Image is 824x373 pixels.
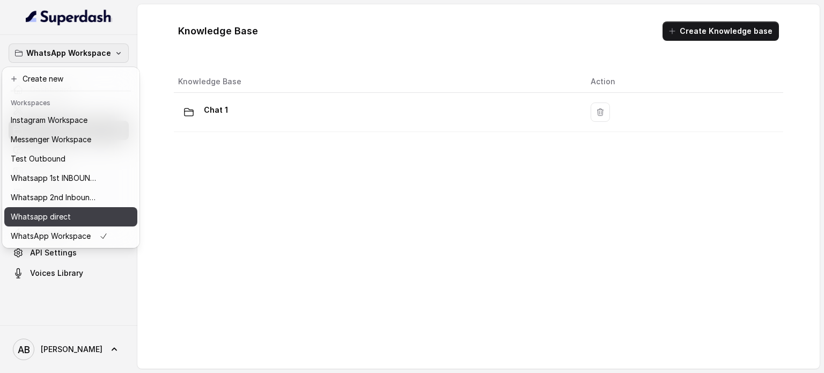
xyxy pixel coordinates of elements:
p: Messenger Workspace [11,133,91,146]
button: WhatsApp Workspace [9,43,129,63]
p: Whatsapp direct [11,210,71,223]
p: Whatsapp 1st INBOUND Workspace [11,172,97,185]
button: Create new [4,69,137,89]
p: WhatsApp Workspace [11,230,91,243]
p: Instagram Workspace [11,114,87,127]
header: Workspaces [4,93,137,111]
p: Whatsapp 2nd Inbound BM5 [11,191,97,204]
div: WhatsApp Workspace [2,67,139,248]
p: Test Outbound [11,152,65,165]
p: WhatsApp Workspace [26,47,111,60]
